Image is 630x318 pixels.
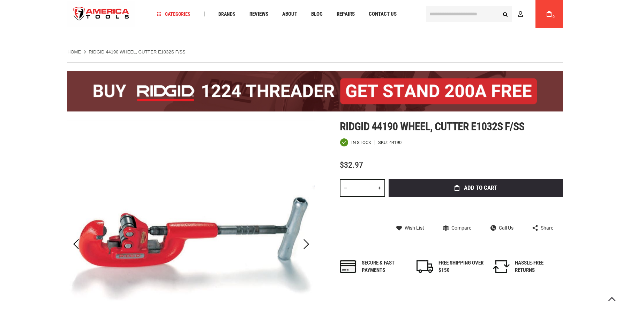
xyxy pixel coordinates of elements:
[499,225,513,230] span: Call Us
[366,9,400,19] a: Contact Us
[389,179,563,197] button: Add to Cart
[389,140,402,145] div: 44190
[340,138,371,147] div: Availability
[493,260,510,273] img: returns
[333,9,358,19] a: Repairs
[396,225,424,231] a: Wish List
[215,9,239,19] a: Brands
[67,49,81,55] a: Home
[279,9,300,19] a: About
[340,120,525,133] span: Ridgid 44190 wheel, cutter e1032s f/ss
[541,225,553,230] span: Share
[89,49,185,55] strong: RIDGID 44190 WHEEL, CUTTER E1032S F/SS
[67,1,135,27] img: America Tools
[282,12,297,17] span: About
[464,185,497,191] span: Add to Cart
[311,12,323,17] span: Blog
[515,259,560,274] div: HASSLE-FREE RETURNS
[351,140,371,145] span: In stock
[249,12,268,17] span: Reviews
[154,9,194,19] a: Categories
[308,9,326,19] a: Blog
[490,225,513,231] a: Call Us
[498,7,512,21] button: Search
[157,12,190,16] span: Categories
[337,12,355,17] span: Repairs
[362,259,407,274] div: Secure & fast payments
[443,225,471,231] a: Compare
[369,12,397,17] span: Contact Us
[67,71,563,111] img: BOGO: Buy the RIDGID® 1224 Threader (26092), get the 92467 200A Stand FREE!
[246,9,271,19] a: Reviews
[405,225,424,230] span: Wish List
[67,1,135,27] a: store logo
[553,15,555,19] span: 0
[417,260,433,273] img: shipping
[438,259,484,274] div: FREE SHIPPING OVER $150
[451,225,471,230] span: Compare
[378,140,389,145] strong: SKU
[218,12,235,16] span: Brands
[340,260,357,273] img: payments
[340,160,363,170] span: $32.97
